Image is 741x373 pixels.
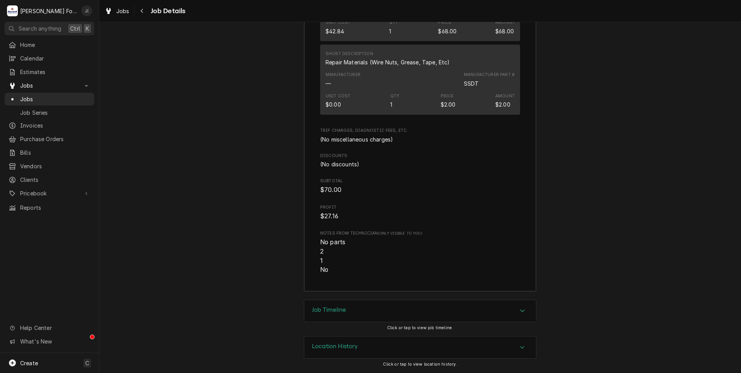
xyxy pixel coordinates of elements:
span: No parts 2 1 No [320,238,345,273]
div: Amount [495,100,510,109]
span: Invoices [20,121,90,130]
div: Unit Cost [326,19,350,26]
div: Qty. [389,19,400,26]
div: J( [81,5,92,16]
span: K [86,24,89,33]
a: Invoices [5,119,94,132]
a: Go to Jobs [5,79,94,92]
div: Amount [495,27,514,35]
span: [object Object] [320,238,520,275]
a: Jobs [102,5,133,17]
div: Price [438,27,457,35]
button: Accordion Details Expand Trigger [304,337,536,358]
div: Trip Charges, Diagnostic Fees, etc. [320,128,520,143]
div: Manufacturer [326,72,360,87]
div: Discounts [320,153,520,168]
div: Accordion Header [304,337,536,358]
a: Job Series [5,106,94,119]
button: Navigate back [136,5,148,17]
div: Short Description [326,51,450,66]
div: Manufacturer Part # [464,72,515,78]
div: Price [438,19,451,26]
div: Manufacturer [326,79,331,88]
div: M [7,5,18,16]
div: Part Number [464,72,515,87]
a: Go to What's New [5,335,94,348]
div: Cost [326,27,344,35]
div: Profit [320,204,520,221]
div: Unit Cost [326,93,350,99]
span: Clients [20,176,90,184]
span: Click or tap to view job timeline. [387,325,453,330]
span: Jobs [116,7,129,15]
div: Price [438,19,457,35]
div: Amount [495,19,515,26]
span: Trip Charges, Diagnostic Fees, etc. [320,128,520,134]
a: Go to Pricebook [5,187,94,200]
span: Notes from Technician [320,230,520,237]
div: Trip Charges, Diagnostic Fees, etc. List [320,135,520,143]
span: $27.16 [320,212,338,220]
span: Jobs [20,81,79,90]
div: Price [441,93,454,99]
div: Price [441,100,456,109]
div: Job Timeline [304,300,536,322]
a: Jobs [5,93,94,105]
span: Vendors [20,162,90,170]
span: Job Series [20,109,90,117]
div: Accordion Header [304,300,536,322]
div: Amount [495,19,515,35]
span: Purchase Orders [20,135,90,143]
a: Vendors [5,160,94,173]
span: Create [20,360,38,366]
span: Ctrl [70,24,80,33]
span: Reports [20,204,90,212]
div: Amount [495,93,515,109]
div: Quantity [389,19,400,35]
span: Jobs [20,95,90,103]
a: Calendar [5,52,94,65]
span: Profit [320,204,520,211]
a: Go to Help Center [5,321,94,334]
div: Line Item [320,45,520,115]
span: C [85,359,89,367]
div: Jeff Debigare (109)'s Avatar [81,5,92,16]
button: Accordion Details Expand Trigger [304,300,536,322]
div: Cost [326,100,341,109]
a: Purchase Orders [5,133,94,145]
span: Calendar [20,54,90,62]
div: Discounts List [320,160,520,168]
span: Click or tap to view location history. [383,362,457,367]
span: Subtotal [320,185,520,195]
div: Part Number [464,79,479,88]
div: Manufacturer [326,72,360,78]
a: Estimates [5,66,94,78]
div: [object Object] [320,230,520,275]
span: Home [20,41,90,49]
div: Qty. [390,93,401,99]
div: Subtotal [320,178,520,195]
h3: Location History [312,343,358,350]
span: Estimates [20,68,90,76]
div: Quantity [390,93,401,109]
a: Clients [5,173,94,186]
div: Short Description [326,51,373,57]
div: Marshall Food Equipment Service's Avatar [7,5,18,16]
button: Search anythingCtrlK [5,22,94,35]
span: Job Details [148,6,186,16]
span: Help Center [20,324,90,332]
h3: Job Timeline [312,306,346,314]
span: What's New [20,337,90,345]
div: [PERSON_NAME] Food Equipment Service [20,7,77,15]
div: Quantity [389,27,391,35]
span: Profit [320,212,520,221]
a: Home [5,38,94,51]
a: Reports [5,201,94,214]
div: Location History [304,336,536,359]
div: Amount [495,93,515,99]
span: (Only Visible to You) [378,231,422,235]
span: Subtotal [320,178,520,184]
span: $70.00 [320,186,341,193]
a: Bills [5,146,94,159]
div: Quantity [390,100,392,109]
